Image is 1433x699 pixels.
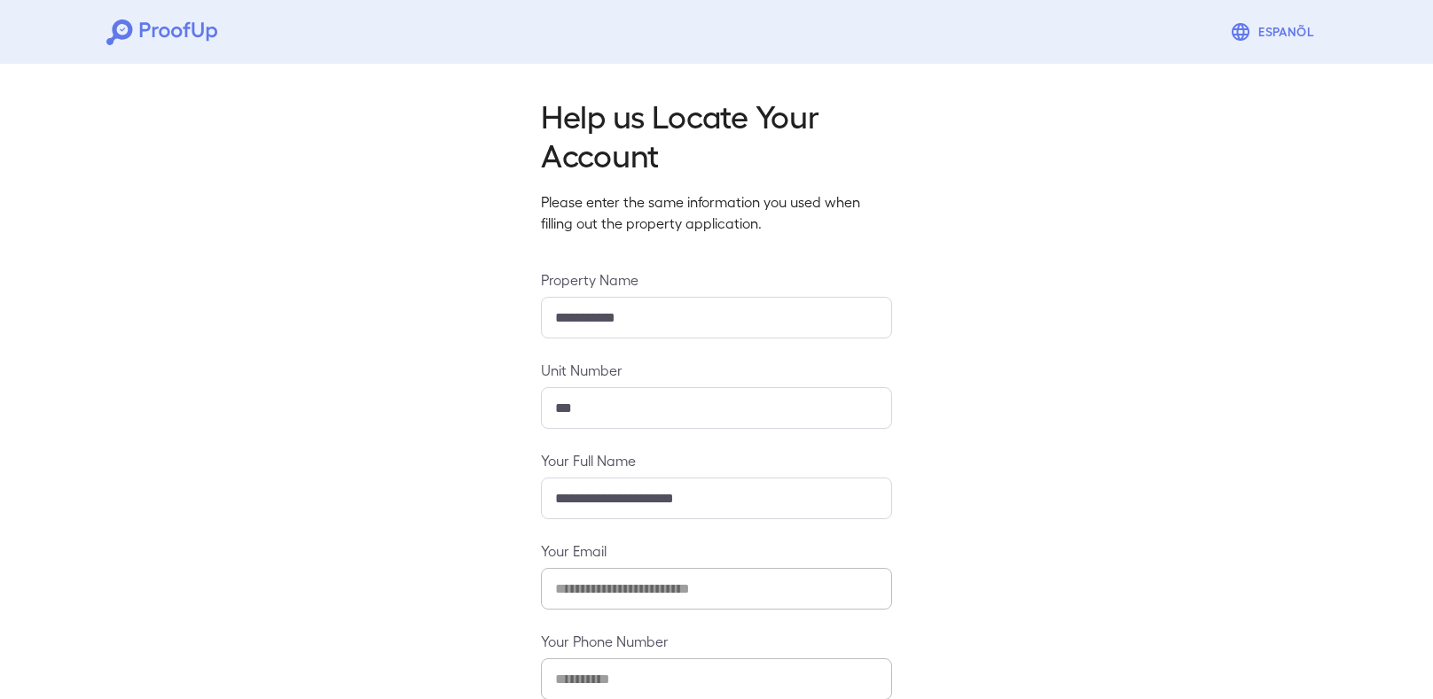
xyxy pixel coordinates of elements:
[541,269,892,290] label: Property Name
[541,191,892,234] p: Please enter the same information you used when filling out the property application.
[1223,14,1327,50] button: Espanõl
[541,96,892,174] h2: Help us Locate Your Account
[541,631,892,651] label: Your Phone Number
[541,360,892,380] label: Unit Number
[541,450,892,470] label: Your Full Name
[541,540,892,561] label: Your Email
